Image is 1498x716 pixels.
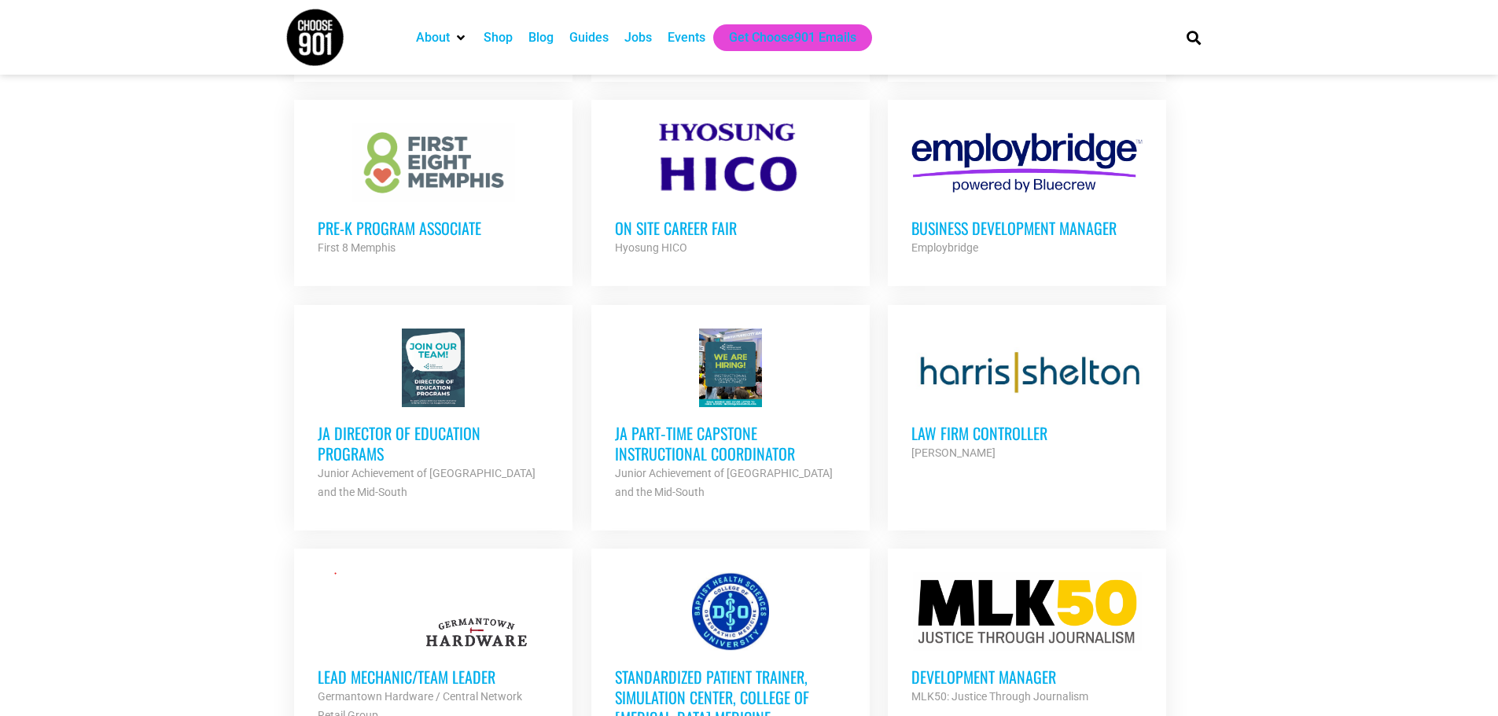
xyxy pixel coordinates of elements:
a: Blog [528,28,554,47]
strong: MLK50: Justice Through Journalism [911,690,1088,703]
h3: JA Director of Education Programs [318,423,549,464]
a: Pre-K Program Associate First 8 Memphis [294,100,572,281]
h3: Law Firm Controller [911,423,1143,443]
strong: Junior Achievement of [GEOGRAPHIC_DATA] and the Mid-South [615,467,833,498]
a: Get Choose901 Emails [729,28,856,47]
div: Search [1180,24,1206,50]
h3: On Site Career Fair [615,218,846,238]
nav: Main nav [408,24,1160,51]
h3: JA Part‐time Capstone Instructional Coordinator [615,423,846,464]
h3: Pre-K Program Associate [318,218,549,238]
a: Guides [569,28,609,47]
a: Shop [484,28,513,47]
a: JA Part‐time Capstone Instructional Coordinator Junior Achievement of [GEOGRAPHIC_DATA] and the M... [591,305,870,525]
h3: Lead Mechanic/Team Leader [318,666,549,687]
a: On Site Career Fair Hyosung HICO [591,100,870,281]
a: Jobs [624,28,652,47]
div: About [408,24,476,51]
a: Business Development Manager Employbridge [888,100,1166,281]
h3: Business Development Manager [911,218,1143,238]
a: Law Firm Controller [PERSON_NAME] [888,305,1166,486]
strong: Hyosung HICO [615,241,687,254]
strong: [PERSON_NAME] [911,446,996,459]
a: About [416,28,450,47]
a: JA Director of Education Programs Junior Achievement of [GEOGRAPHIC_DATA] and the Mid-South [294,305,572,525]
h3: Development Manager [911,666,1143,687]
strong: Junior Achievement of [GEOGRAPHIC_DATA] and the Mid-South [318,467,536,498]
a: Events [668,28,705,47]
strong: First 8 Memphis [318,241,396,254]
strong: Employbridge [911,241,978,254]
